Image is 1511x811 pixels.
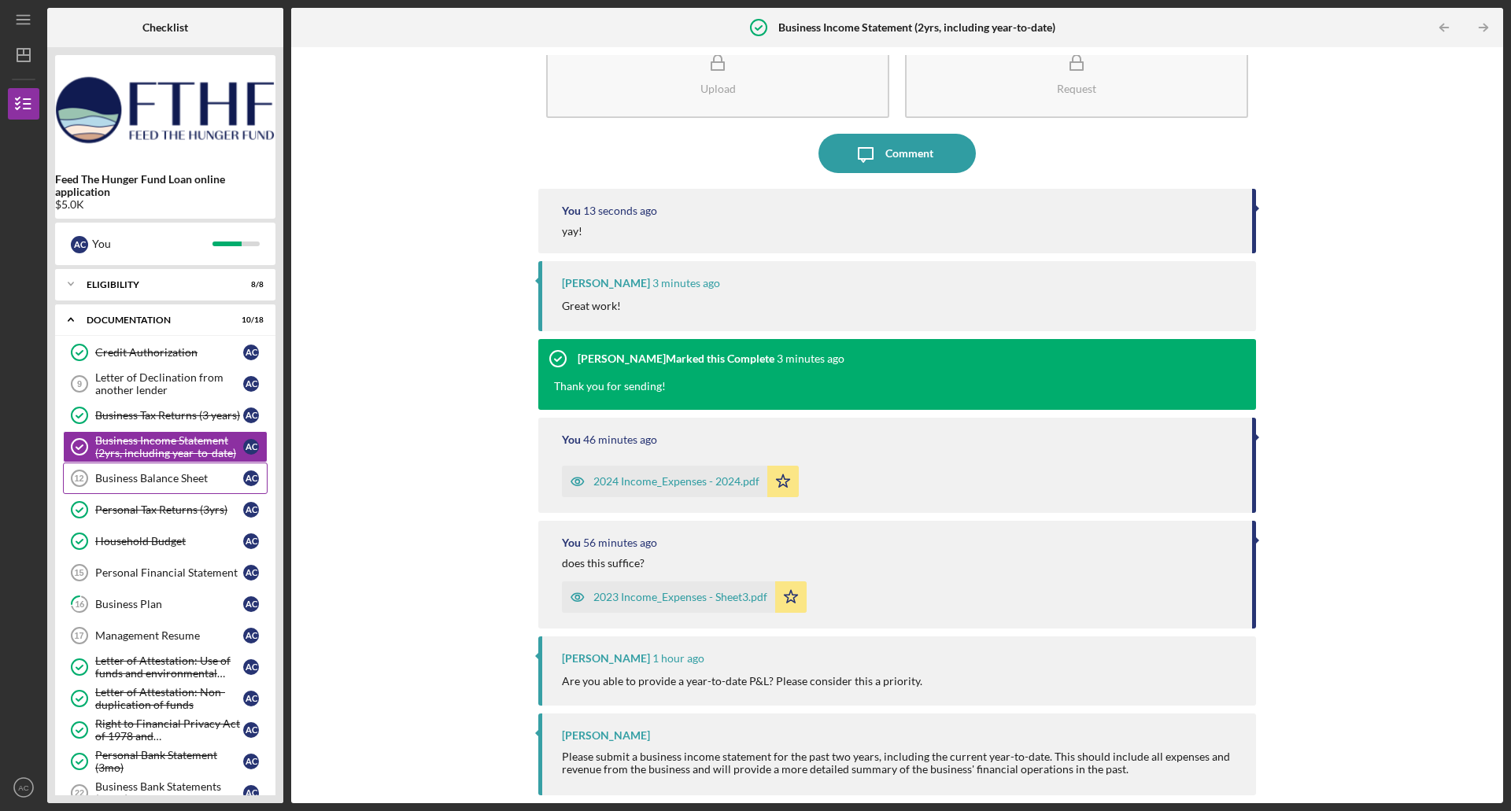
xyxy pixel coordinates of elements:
div: A C [243,533,259,549]
tspan: 12 [74,474,83,483]
time: 2025-08-12 20:50 [583,433,657,446]
div: A C [243,345,259,360]
div: Business Income Statement (2yrs, including year-to-date) [95,434,243,459]
div: Letter of Attestation: Non-duplication of funds [95,686,243,711]
button: 2024 Income_Expenses - 2024.pdf [562,466,799,497]
div: [PERSON_NAME] Marked this Complete [578,352,774,365]
tspan: 17 [74,631,83,640]
div: Business Bank Statements (3mos) [95,780,243,805]
div: 2023 Income_Expenses - Sheet3.pdf [593,591,767,603]
time: 2025-08-12 21:36 [583,205,657,217]
div: 2024 Income_Expenses - 2024.pdf [593,475,759,488]
div: You [92,230,212,257]
time: 2025-08-12 21:33 [652,277,720,289]
a: Letter of Attestation: Use of funds and environmental complianceAC [63,651,268,683]
div: A C [243,470,259,486]
div: A C [243,407,259,423]
tspan: 15 [74,568,83,577]
div: Upload [700,83,736,94]
a: 17Management ResumeAC [63,620,268,651]
tspan: 22 [75,788,84,798]
div: A C [243,376,259,392]
div: A C [243,596,259,612]
div: Right to Financial Privacy Act of 1978 and Acknowledgement [95,717,243,743]
div: A C [243,754,259,769]
a: Personal Tax Returns (3yrs)AC [63,494,268,525]
a: Business Tax Returns (3 years)AC [63,400,268,431]
div: A C [243,659,259,675]
b: Feed The Hunger Fund Loan online application [55,173,275,198]
button: 2023 Income_Expenses - Sheet3.pdf [562,581,807,613]
div: Letter of Declination from another lender [95,371,243,396]
div: A C [243,502,259,518]
div: Thank you for sending! [554,378,666,394]
div: Request [1057,83,1096,94]
div: You [562,536,581,549]
text: AC [18,783,28,792]
button: Request [905,28,1248,118]
img: Product logo [55,63,275,157]
div: 10 / 18 [235,315,264,325]
time: 2025-08-12 20:40 [583,536,657,549]
div: Personal Financial Statement [95,566,243,579]
p: Great work! [562,297,621,315]
div: Credit Authorization [95,346,243,359]
div: A C [243,565,259,581]
a: Letter of Attestation: Non-duplication of fundsAC [63,683,268,714]
div: Eligibility [87,280,224,289]
a: 12Business Balance SheetAC [63,463,268,494]
div: Letter of Attestation: Use of funds and environmental compliance [95,654,243,680]
div: Household Budget [95,535,243,547]
tspan: 16 [75,599,85,610]
div: Comment [885,134,933,173]
time: 2025-08-12 21:33 [777,352,844,365]
div: Personal Bank Statement (3mo) [95,749,243,774]
a: 15Personal Financial StatementAC [63,557,268,588]
div: [PERSON_NAME] [562,652,650,665]
a: Household BudgetAC [63,525,268,557]
div: A C [243,785,259,801]
a: 16Business PlanAC [63,588,268,620]
p: Are you able to provide a year-to-date P&L? Please consider this a priority. [562,673,922,690]
div: A C [71,236,88,253]
a: Business Income Statement (2yrs, including year-to-date)AC [63,431,268,463]
tspan: 9 [77,379,82,389]
button: Upload [546,28,889,118]
b: Checklist [142,21,188,34]
div: Management Resume [95,629,243,642]
div: Documentation [87,315,224,325]
div: does this suffice? [562,557,645,570]
a: 9Letter of Declination from another lenderAC [63,368,268,400]
div: Personal Tax Returns (3yrs) [95,503,243,516]
div: $5.0K [55,198,275,211]
div: Business Tax Returns (3 years) [95,409,243,422]
div: yay! [562,225,582,238]
div: A C [243,439,259,455]
div: A C [243,691,259,706]
div: You [562,433,581,446]
a: Right to Financial Privacy Act of 1978 and AcknowledgementAC [63,714,268,746]
button: AC [8,772,39,803]
b: Business Income Statement (2yrs, including year-to-date) [778,21,1055,34]
div: A C [243,628,259,643]
a: 22Business Bank Statements (3mos)AC [63,777,268,809]
div: [PERSON_NAME] [562,277,650,289]
div: A C [243,722,259,738]
div: You [562,205,581,217]
button: Comment [818,134,976,173]
a: Credit AuthorizationAC [63,337,268,368]
div: 8 / 8 [235,280,264,289]
div: [PERSON_NAME] [562,729,650,742]
a: Personal Bank Statement (3mo)AC [63,746,268,777]
time: 2025-08-12 20:23 [652,652,704,665]
div: Please submit a business income statement for the past two years, including the current year-to-d... [562,750,1240,776]
div: Business Balance Sheet [95,472,243,485]
div: Business Plan [95,598,243,610]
